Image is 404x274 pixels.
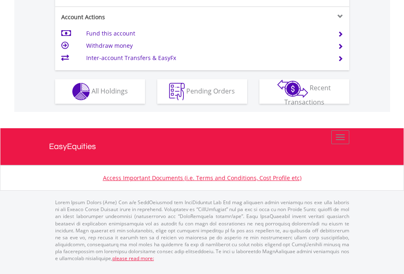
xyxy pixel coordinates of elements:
[103,174,301,182] a: Access Important Documents (i.e. Terms and Conditions, Cost Profile etc)
[72,83,90,100] img: holdings-wht.png
[186,86,235,95] span: Pending Orders
[92,86,128,95] span: All Holdings
[55,13,202,21] div: Account Actions
[112,255,154,262] a: please read more:
[49,128,355,165] a: EasyEquities
[277,80,308,98] img: transactions-zar-wht.png
[55,199,349,262] p: Lorem Ipsum Dolors (Ame) Con a/e SeddOeiusmod tem InciDiduntut Lab Etd mag aliquaen admin veniamq...
[169,83,185,100] img: pending_instructions-wht.png
[157,79,247,104] button: Pending Orders
[86,27,328,40] td: Fund this account
[86,40,328,52] td: Withdraw money
[86,52,328,64] td: Inter-account Transfers & EasyFx
[55,79,145,104] button: All Holdings
[259,79,349,104] button: Recent Transactions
